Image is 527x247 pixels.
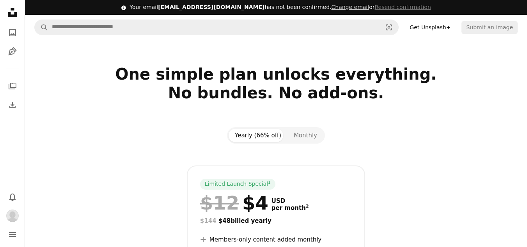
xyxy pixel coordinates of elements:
[5,189,20,205] button: Notifications
[306,204,309,209] sup: 2
[5,25,20,41] a: Photos
[461,21,518,34] button: Submit an image
[405,21,455,34] a: Get Unsplash+
[5,44,20,59] a: Illustrations
[35,20,48,35] button: Search Unsplash
[268,180,271,185] sup: 1
[266,180,272,188] a: 1
[374,4,431,11] button: Resend confirmation
[200,235,352,244] li: Members-only content added monthly
[200,179,275,190] div: Limited Launch Special
[158,4,264,10] span: [EMAIL_ADDRESS][DOMAIN_NAME]
[5,5,20,22] a: Home — Unsplash
[5,208,20,224] button: Profile
[200,216,352,226] div: $48 billed yearly
[331,4,369,10] a: Change email
[34,20,399,35] form: Find visuals sitewide
[200,193,239,213] span: $12
[34,65,518,121] h2: One simple plan unlocks everything. No bundles. No add-ons.
[200,193,268,213] div: $4
[5,227,20,242] button: Menu
[5,97,20,113] a: Download History
[287,129,323,142] button: Monthly
[5,78,20,94] a: Collections
[200,217,216,224] span: $144
[271,197,309,204] span: USD
[271,204,309,211] span: per month
[130,4,431,11] div: Your email has not been confirmed.
[380,20,398,35] button: Visual search
[6,210,19,222] img: Avatar of user Md Zakir Hossain
[331,4,431,10] span: or
[304,204,311,211] a: 2
[229,129,287,142] button: Yearly (66% off)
